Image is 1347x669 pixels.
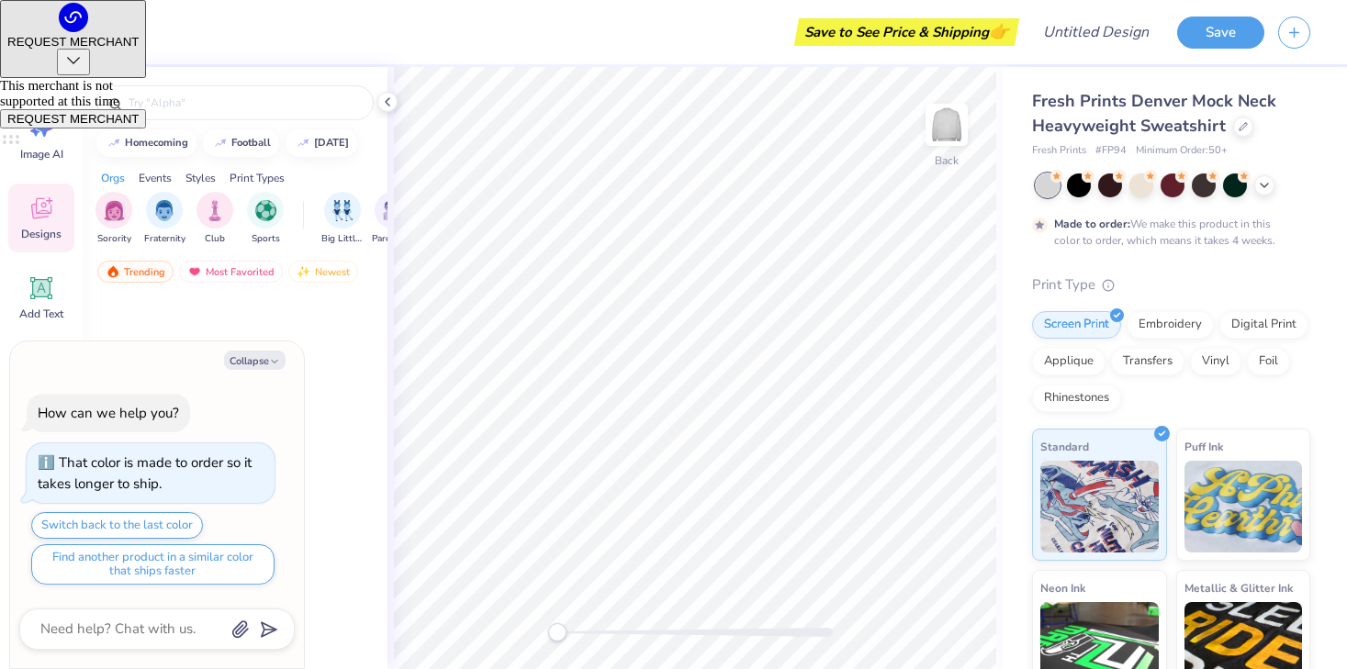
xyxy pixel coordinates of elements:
[196,192,233,246] div: filter for Club
[1111,348,1184,375] div: Transfers
[144,232,185,246] span: Fraternity
[372,192,414,246] button: filter button
[97,261,174,283] div: Trending
[185,170,216,186] div: Styles
[372,192,414,246] div: filter for Parent's Weekend
[548,623,567,641] div: Accessibility label
[1032,385,1121,412] div: Rhinestones
[1040,578,1085,597] span: Neon Ink
[1127,311,1214,339] div: Embroidery
[935,152,959,169] div: Back
[139,170,172,186] div: Events
[95,192,132,246] button: filter button
[31,512,203,539] button: Switch back to the last color
[20,147,63,162] span: Image AI
[247,192,284,246] div: filter for Sports
[255,200,276,221] img: Sports Image
[321,232,364,246] span: Big Little Reveal
[205,200,225,221] img: Club Image
[101,170,125,186] div: Orgs
[321,192,364,246] button: filter button
[1190,348,1241,375] div: Vinyl
[288,261,358,283] div: Newest
[205,232,225,246] span: Club
[38,453,252,493] div: That color is made to order so it takes longer to ship.
[144,192,185,246] button: filter button
[154,200,174,221] img: Fraternity Image
[95,192,132,246] div: filter for Sorority
[1219,311,1308,339] div: Digital Print
[38,404,179,422] div: How can we help you?
[106,265,120,278] img: trending.gif
[224,351,286,370] button: Collapse
[332,200,353,221] img: Big Little Reveal Image
[104,200,125,221] img: Sorority Image
[31,544,275,585] button: Find another product in a similar color that ships faster
[1032,274,1310,295] div: Print Type
[1184,578,1293,597] span: Metallic & Glitter Ink
[372,232,414,246] span: Parent's Weekend
[187,265,202,278] img: most_fav.gif
[297,265,311,278] img: newest.gif
[1247,348,1290,375] div: Foil
[383,200,404,221] img: Parent's Weekend Image
[252,232,280,246] span: Sports
[19,307,63,321] span: Add Text
[97,232,131,246] span: Sorority
[1184,437,1223,456] span: Puff Ink
[1184,461,1303,552] img: Puff Ink
[21,227,62,241] span: Designs
[247,192,284,246] button: filter button
[1054,217,1130,231] strong: Made to order:
[1040,461,1159,552] img: Standard
[1040,437,1089,456] span: Standard
[1032,311,1121,339] div: Screen Print
[230,170,285,186] div: Print Types
[179,261,283,283] div: Most Favorited
[1032,348,1106,375] div: Applique
[1054,216,1280,249] div: We make this product in this color to order, which means it takes 4 weeks.
[196,192,233,246] button: filter button
[144,192,185,246] div: filter for Fraternity
[321,192,364,246] div: filter for Big Little Reveal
